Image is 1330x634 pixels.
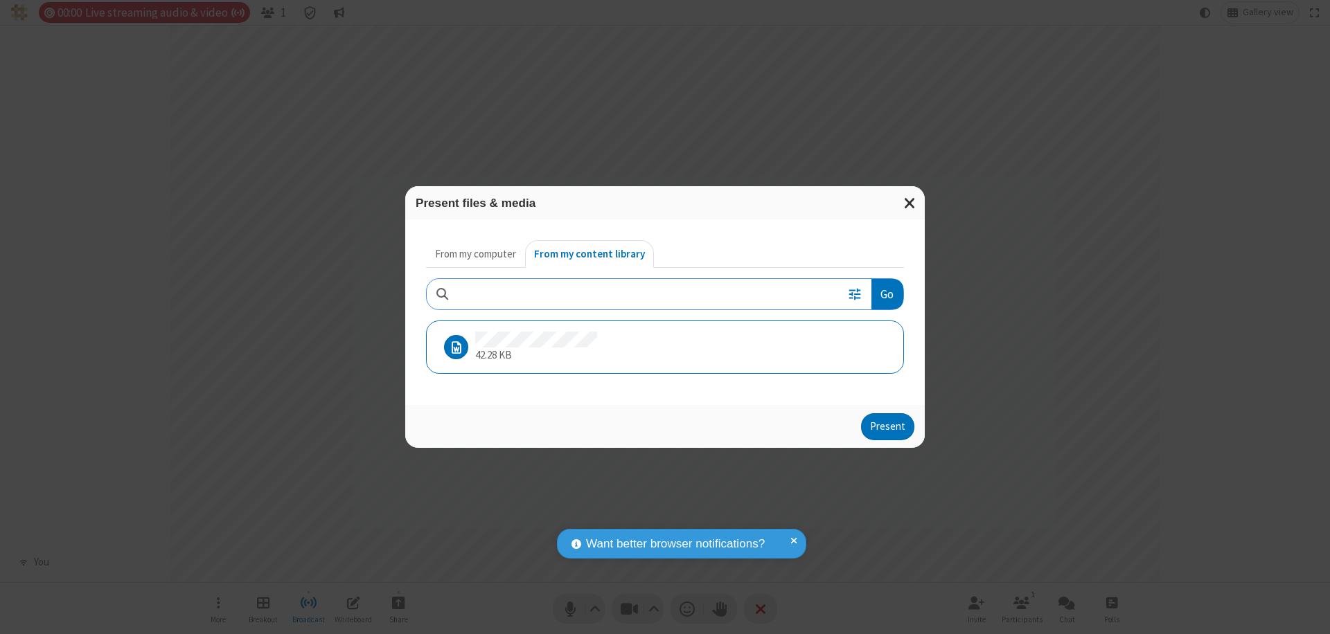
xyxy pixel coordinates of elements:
[416,197,914,210] h3: Present files & media
[525,240,654,268] button: From my content library
[586,535,765,553] span: Want better browser notifications?
[896,186,925,220] button: Close modal
[426,240,525,268] button: From my computer
[871,279,903,310] button: Go
[475,347,597,363] p: 42.28 KB
[861,413,914,441] button: Present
